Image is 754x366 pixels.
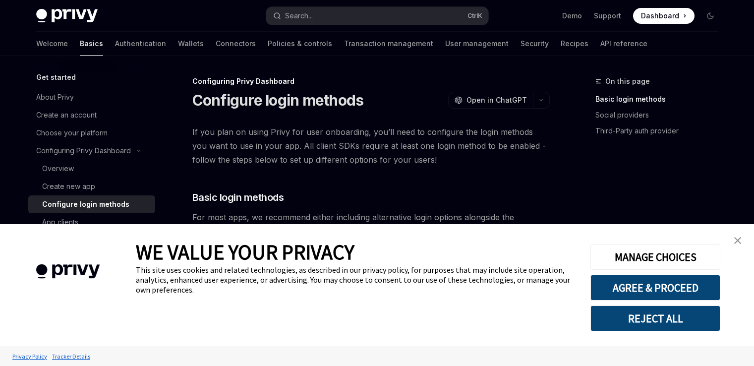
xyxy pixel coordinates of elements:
[42,198,129,210] div: Configure login methods
[216,32,256,56] a: Connectors
[36,109,97,121] div: Create an account
[595,91,726,107] a: Basic login methods
[36,32,68,56] a: Welcome
[192,190,284,204] span: Basic login methods
[590,244,720,270] button: MANAGE CHOICES
[285,10,313,22] div: Search...
[448,92,533,109] button: Open in ChatGPT
[344,32,433,56] a: Transaction management
[728,231,748,250] a: close banner
[28,124,155,142] a: Choose your platform
[42,181,95,192] div: Create new app
[28,88,155,106] a: About Privy
[42,216,78,228] div: App clients
[641,11,679,21] span: Dashboard
[28,195,155,213] a: Configure login methods
[521,32,549,56] a: Security
[115,32,166,56] a: Authentication
[266,7,488,25] button: Search...CtrlK
[192,91,364,109] h1: Configure login methods
[42,163,74,175] div: Overview
[562,11,582,21] a: Demo
[594,11,621,21] a: Support
[36,145,131,157] div: Configuring Privy Dashboard
[605,75,650,87] span: On this page
[80,32,103,56] a: Basics
[445,32,509,56] a: User management
[590,275,720,301] button: AGREE & PROCEED
[178,32,204,56] a: Wallets
[595,123,726,139] a: Third-Party auth provider
[28,160,155,178] a: Overview
[702,8,718,24] button: Toggle dark mode
[466,95,527,105] span: Open in ChatGPT
[561,32,588,56] a: Recipes
[600,32,647,56] a: API reference
[15,250,121,293] img: company logo
[36,127,108,139] div: Choose your platform
[36,9,98,23] img: dark logo
[136,265,576,295] div: This site uses cookies and related technologies, as described in our privacy policy, for purposes...
[28,106,155,124] a: Create an account
[268,32,332,56] a: Policies & controls
[192,125,550,167] span: If you plan on using Privy for user onboarding, you’ll need to configure the login methods you wa...
[590,305,720,331] button: REJECT ALL
[595,107,726,123] a: Social providers
[28,213,155,231] a: App clients
[36,71,76,83] h5: Get started
[136,239,354,265] span: WE VALUE YOUR PRIVACY
[10,348,50,365] a: Privacy Policy
[28,178,155,195] a: Create new app
[36,91,74,103] div: About Privy
[633,8,695,24] a: Dashboard
[192,76,550,86] div: Configuring Privy Dashboard
[192,210,550,266] span: For most apps, we recommend either including alternative login options alongside the following, o...
[467,12,482,20] span: Ctrl K
[734,237,741,244] img: close banner
[50,348,93,365] a: Tracker Details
